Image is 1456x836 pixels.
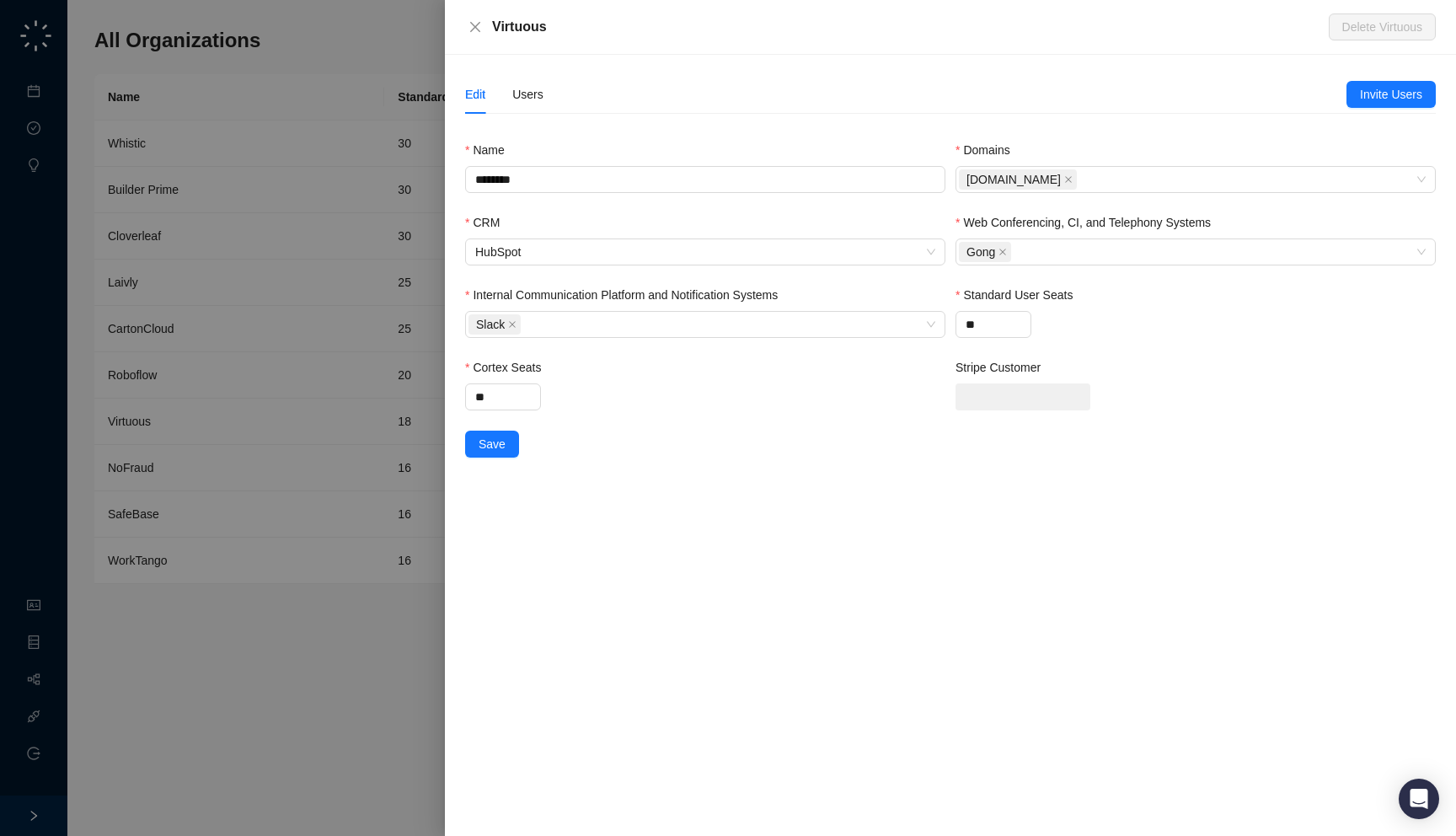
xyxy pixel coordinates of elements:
[955,213,1223,232] label: Web Conferencing, CI, and Telephony Systems
[465,17,485,37] button: Close
[465,213,511,232] label: CRM
[508,320,517,329] span: close
[479,435,506,453] span: Save
[465,141,517,159] label: Name
[492,17,1329,37] div: Virtuous
[1080,174,1084,186] input: Domains
[468,20,482,34] span: close
[512,85,543,104] div: Users
[1064,175,1073,184] span: close
[476,315,505,334] span: Slack
[959,169,1077,190] span: virtuous.org
[465,85,485,104] div: Edit
[1014,246,1018,259] input: Web Conferencing, CI, and Telephony Systems
[966,243,995,261] span: Gong
[955,358,1052,377] label: Stripe Customer
[465,358,553,377] label: Cortex Seats
[959,242,1011,262] span: Gong
[524,319,527,331] input: Internal Communication Platform and Notification Systems
[955,286,1084,304] label: Standard User Seats
[466,384,540,410] input: Cortex Seats
[465,166,945,193] input: Name
[475,239,935,265] span: HubSpot
[1360,85,1422,104] span: Invite Users
[955,141,1022,159] label: Domains
[465,286,790,304] label: Internal Communication Platform and Notification Systems
[956,312,1030,337] input: Standard User Seats
[966,170,1061,189] span: [DOMAIN_NAME]
[468,314,521,335] span: Slack
[465,431,519,458] button: Save
[1346,81,1436,108] button: Invite Users
[1399,779,1439,819] div: Open Intercom Messenger
[1329,13,1436,40] button: Delete Virtuous
[998,248,1007,256] span: close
